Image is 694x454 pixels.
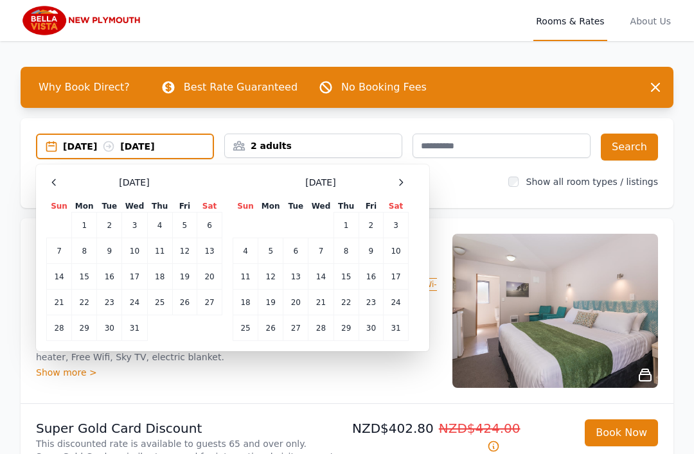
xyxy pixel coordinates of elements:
td: 25 [233,315,258,341]
td: 26 [172,290,197,315]
th: Mon [258,200,283,213]
span: NZD$424.00 [439,421,520,436]
td: 28 [47,315,72,341]
td: 5 [172,213,197,238]
td: 22 [334,290,359,315]
td: 23 [359,290,383,315]
div: Show more > [36,366,437,379]
td: 29 [72,315,97,341]
td: 19 [258,290,283,315]
td: 1 [72,213,97,238]
th: Wed [122,200,147,213]
th: Sun [47,200,72,213]
td: 21 [47,290,72,315]
td: 21 [308,290,334,315]
td: 20 [283,290,308,315]
td: 11 [147,238,172,264]
div: [DATE] [DATE] [63,140,213,153]
td: 18 [233,290,258,315]
td: 13 [283,264,308,290]
td: 6 [283,238,308,264]
th: Mon [72,200,97,213]
td: 9 [97,238,122,264]
td: 13 [197,238,222,264]
td: 18 [147,264,172,290]
th: Wed [308,200,334,213]
td: 24 [384,290,409,315]
th: Fri [172,200,197,213]
span: [DATE] [119,176,149,189]
span: [DATE] [305,176,335,189]
td: 16 [97,264,122,290]
th: Sat [197,200,222,213]
th: Tue [283,200,308,213]
td: 4 [147,213,172,238]
td: 30 [359,315,383,341]
td: 12 [258,264,283,290]
td: 14 [47,264,72,290]
td: 15 [334,264,359,290]
p: No Booking Fees [341,80,427,95]
td: 27 [197,290,222,315]
p: Best Rate Guaranteed [184,80,298,95]
p: Super Gold Card Discount [36,419,342,437]
td: 9 [359,238,383,264]
td: 24 [122,290,147,315]
th: Sat [384,200,409,213]
td: 20 [197,264,222,290]
td: 31 [122,315,147,341]
td: 17 [384,264,409,290]
td: 23 [97,290,122,315]
td: 8 [334,238,359,264]
td: 19 [172,264,197,290]
td: 26 [258,315,283,341]
td: 30 [97,315,122,341]
td: 17 [122,264,147,290]
td: 1 [334,213,359,238]
td: 7 [47,238,72,264]
td: 3 [384,213,409,238]
td: 6 [197,213,222,238]
td: 12 [172,238,197,264]
span: Why Book Direct? [28,74,140,100]
th: Fri [359,200,383,213]
div: 2 adults [225,139,402,152]
button: Search [601,134,658,161]
td: 4 [233,238,258,264]
td: 5 [258,238,283,264]
td: 11 [233,264,258,290]
th: Sun [233,200,258,213]
td: 14 [308,264,334,290]
th: Thu [334,200,359,213]
td: 29 [334,315,359,341]
td: 15 [72,264,97,290]
td: 10 [122,238,147,264]
td: 3 [122,213,147,238]
td: 10 [384,238,409,264]
td: 25 [147,290,172,315]
button: Book Now [585,419,658,446]
th: Thu [147,200,172,213]
td: 28 [308,315,334,341]
td: 7 [308,238,334,264]
td: 27 [283,315,308,341]
td: 22 [72,290,97,315]
label: Show all room types / listings [526,177,658,187]
td: 31 [384,315,409,341]
td: 2 [97,213,122,238]
img: Bella Vista New Plymouth [21,5,145,36]
td: 8 [72,238,97,264]
th: Tue [97,200,122,213]
td: 2 [359,213,383,238]
td: 16 [359,264,383,290]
